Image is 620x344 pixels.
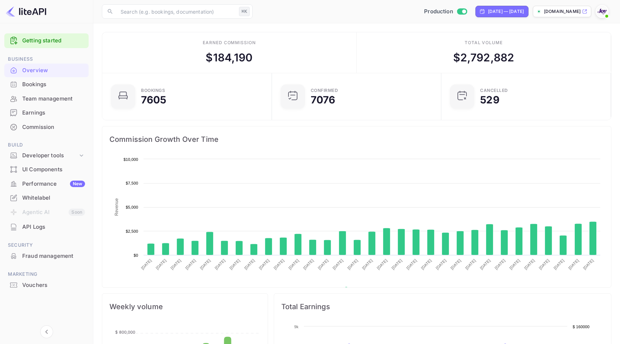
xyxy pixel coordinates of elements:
[141,95,166,105] div: 7605
[4,120,89,134] a: Commission
[4,120,89,134] div: Commission
[509,258,521,270] text: [DATE]
[22,37,85,45] a: Getting started
[22,252,85,260] div: Fraud management
[544,8,581,15] p: [DOMAIN_NAME]
[281,301,604,312] span: Total Earnings
[123,157,138,162] text: $10,000
[488,8,524,15] div: [DATE] — [DATE]
[114,198,119,216] text: Revenue
[4,270,89,278] span: Marketing
[582,258,595,270] text: [DATE]
[4,220,89,234] div: API Logs
[22,223,85,231] div: API Logs
[109,134,604,145] span: Commission Growth Over Time
[475,6,529,17] div: Click to change the date range period
[4,191,89,204] a: Whitelabel
[450,258,462,270] text: [DATE]
[22,180,85,188] div: Performance
[170,258,182,270] text: [DATE]
[4,278,89,292] a: Vouchers
[523,258,536,270] text: [DATE]
[229,258,241,270] text: [DATE]
[126,229,138,233] text: $2,500
[573,325,590,329] text: $ 160000
[4,177,89,190] a: PerformanceNew
[421,8,470,16] div: Switch to Sandbox mode
[453,50,515,66] div: $ 2,792,882
[133,253,138,257] text: $0
[4,149,89,162] div: Developer tools
[22,152,78,160] div: Developer tools
[273,258,285,270] text: [DATE]
[4,249,89,263] div: Fraud management
[4,241,89,249] span: Security
[317,258,329,270] text: [DATE]
[424,8,453,16] span: Production
[553,258,565,270] text: [DATE]
[22,281,85,289] div: Vouchers
[4,141,89,149] span: Build
[4,92,89,106] div: Team management
[311,88,338,93] div: Confirmed
[4,92,89,105] a: Team management
[311,95,335,105] div: 7076
[568,258,580,270] text: [DATE]
[155,258,167,270] text: [DATE]
[465,39,503,46] div: Total volume
[4,106,89,119] a: Earnings
[203,39,256,46] div: Earned commission
[22,194,85,202] div: Whitelabel
[116,4,236,19] input: Search (e.g. bookings, documentation)
[4,191,89,205] div: Whitelabel
[141,88,165,93] div: Bookings
[479,258,491,270] text: [DATE]
[361,258,374,270] text: [DATE]
[199,258,211,270] text: [DATE]
[243,258,255,270] text: [DATE]
[4,163,89,176] a: UI Components
[126,205,138,209] text: $5,000
[4,249,89,262] a: Fraud management
[140,258,152,270] text: [DATE]
[4,64,89,77] a: Overview
[206,50,253,66] div: $ 184,190
[596,6,608,17] img: With Joy
[184,258,197,270] text: [DATE]
[376,258,388,270] text: [DATE]
[4,55,89,63] span: Business
[480,95,499,105] div: 529
[22,80,85,89] div: Bookings
[214,258,226,270] text: [DATE]
[351,287,369,292] text: Revenue
[480,88,508,93] div: CANCELLED
[332,258,344,270] text: [DATE]
[115,330,135,335] tspan: $ 800,000
[40,325,53,338] button: Collapse navigation
[22,109,85,117] div: Earnings
[538,258,550,270] text: [DATE]
[126,181,138,185] text: $7,500
[464,258,476,270] text: [DATE]
[4,78,89,91] a: Bookings
[109,301,260,312] span: Weekly volume
[294,325,299,329] text: 9k
[302,258,315,270] text: [DATE]
[494,258,506,270] text: [DATE]
[70,181,85,187] div: New
[22,95,85,103] div: Team management
[22,66,85,75] div: Overview
[347,258,359,270] text: [DATE]
[4,106,89,120] div: Earnings
[6,6,46,17] img: LiteAPI logo
[405,258,418,270] text: [DATE]
[22,166,85,174] div: UI Components
[288,258,300,270] text: [DATE]
[258,258,270,270] text: [DATE]
[4,177,89,191] div: PerformanceNew
[435,258,447,270] text: [DATE]
[4,33,89,48] div: Getting started
[239,7,250,16] div: ⌘K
